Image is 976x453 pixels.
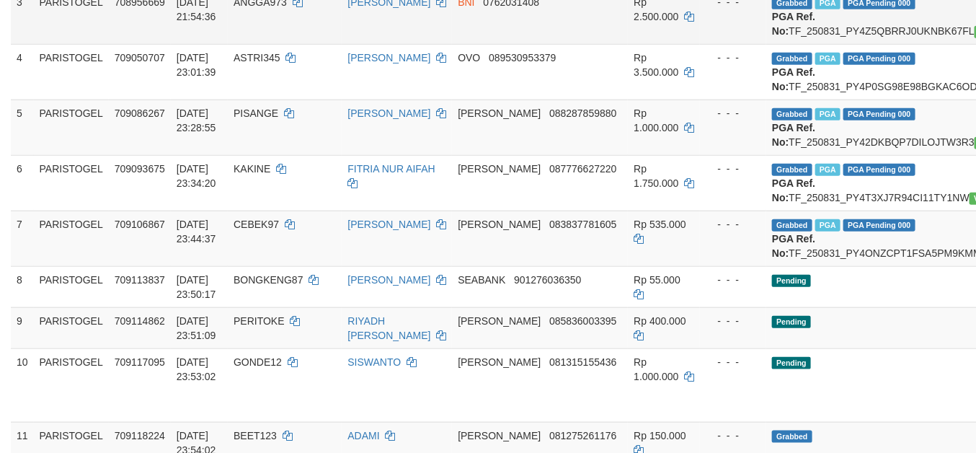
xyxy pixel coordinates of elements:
span: Copy 089530953379 to clipboard [489,52,556,63]
span: Marked by cgkcindy [815,108,840,120]
span: [PERSON_NAME] [458,430,541,441]
td: PARISTOGEL [34,100,109,155]
span: PGA Pending [843,219,915,232]
span: Pending [772,275,811,287]
span: Copy 083837781605 to clipboard [549,219,616,230]
td: 8 [11,266,34,307]
span: [DATE] 23:44:37 [177,219,216,245]
span: [PERSON_NAME] [458,219,541,230]
td: 10 [11,348,34,422]
span: [PERSON_NAME] [458,107,541,119]
span: 709113837 [115,274,165,286]
span: Pending [772,316,811,328]
span: 709106867 [115,219,165,230]
td: 4 [11,44,34,100]
span: Rp 3.500.000 [634,52,678,78]
td: PARISTOGEL [34,266,109,307]
td: 7 [11,211,34,266]
td: PARISTOGEL [34,211,109,266]
b: PGA Ref. No: [772,66,815,92]
a: FITRIA NUR AIFAH [347,163,435,175]
span: Marked by cgkcindy [815,53,840,65]
span: 709114862 [115,315,165,327]
span: [DATE] 23:50:17 [177,274,216,300]
div: - - - [706,106,760,120]
span: Rp 150.000 [634,430,686,441]
span: [PERSON_NAME] [458,163,541,175]
span: Grabbed [772,431,812,443]
div: - - - [706,355,760,369]
span: SEABANK [458,274,505,286]
span: 709050707 [115,52,165,63]
span: ASTRI345 [234,52,280,63]
span: Grabbed [772,108,812,120]
span: 709117095 [115,356,165,368]
b: PGA Ref. No: [772,11,815,37]
span: KAKINE [234,163,270,175]
span: 709093675 [115,163,165,175]
a: SISWANTO [347,356,401,368]
span: Copy 081315155436 to clipboard [549,356,616,368]
div: - - - [706,50,760,65]
span: Pending [772,357,811,369]
span: 709118224 [115,430,165,441]
span: PISANGE [234,107,278,119]
span: GONDE12 [234,356,282,368]
span: Rp 400.000 [634,315,686,327]
td: 5 [11,100,34,155]
a: ADAMI [347,430,379,441]
div: - - - [706,162,760,176]
span: Grabbed [772,219,812,232]
span: PERITOKE [234,315,285,327]
span: Marked by cgkcindy [815,219,840,232]
div: - - - [706,428,760,443]
a: [PERSON_NAME] [347,107,430,119]
span: [DATE] 23:01:39 [177,52,216,78]
div: - - - [706,273,760,287]
span: CEBEK97 [234,219,279,230]
b: PGA Ref. No: [772,233,815,259]
span: Copy 088287859880 to clipboard [549,107,616,119]
span: Grabbed [772,53,812,65]
b: PGA Ref. No: [772,122,815,148]
span: PGA Pending [843,53,915,65]
span: Copy 085836003395 to clipboard [549,315,616,327]
td: PARISTOGEL [34,44,109,100]
span: PGA Pending [843,164,915,176]
span: BEET123 [234,430,277,441]
a: [PERSON_NAME] [347,219,430,230]
span: Marked by cgkcindy [815,164,840,176]
span: Rp 1.000.000 [634,356,678,382]
a: [PERSON_NAME] [347,274,430,286]
span: PGA Pending [843,108,915,120]
span: Copy 087776627220 to clipboard [549,163,616,175]
td: PARISTOGEL [34,155,109,211]
span: Rp 1.750.000 [634,163,678,189]
span: Copy 901276036350 to clipboard [514,274,581,286]
span: Grabbed [772,164,812,176]
td: 9 [11,307,34,348]
td: PARISTOGEL [34,348,109,422]
span: [DATE] 23:51:09 [177,315,216,341]
a: [PERSON_NAME] [347,52,430,63]
div: - - - [706,217,760,232]
div: - - - [706,314,760,328]
span: [DATE] 23:53:02 [177,356,216,382]
span: 709086267 [115,107,165,119]
span: [DATE] 23:34:20 [177,163,216,189]
span: Rp 1.000.000 [634,107,678,133]
span: Rp 55.000 [634,274,680,286]
td: PARISTOGEL [34,307,109,348]
td: 6 [11,155,34,211]
span: [PERSON_NAME] [458,315,541,327]
span: [PERSON_NAME] [458,356,541,368]
span: BONGKENG87 [234,274,303,286]
span: Rp 535.000 [634,219,686,230]
b: PGA Ref. No: [772,177,815,203]
span: [DATE] 23:28:55 [177,107,216,133]
span: Copy 081275261176 to clipboard [549,430,616,441]
span: OVO [458,52,480,63]
a: RIYADH [PERSON_NAME] [347,315,430,341]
